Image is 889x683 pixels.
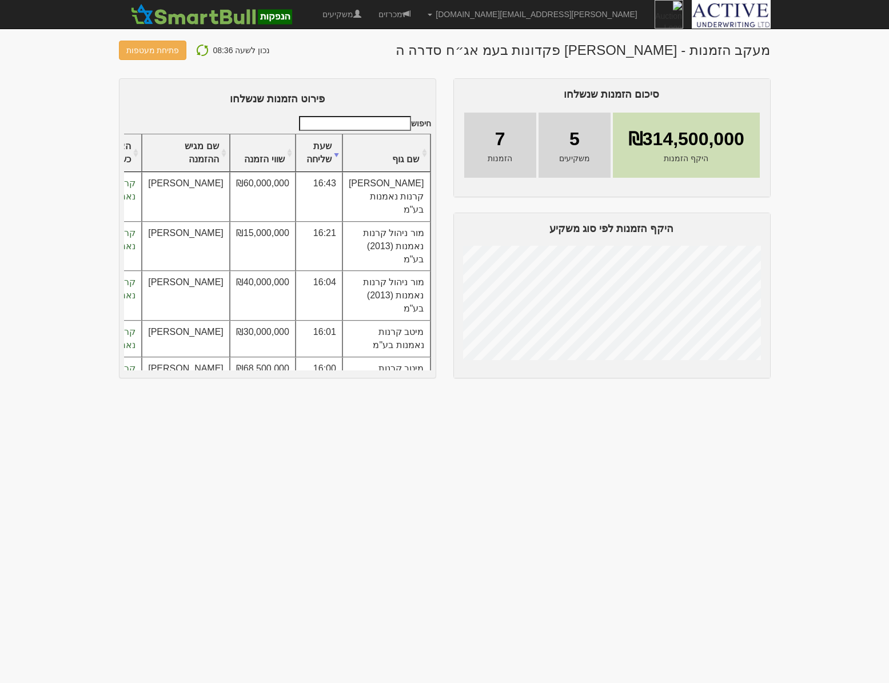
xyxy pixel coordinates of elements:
[664,153,708,164] span: היקף הזמנות
[142,321,230,357] td: [PERSON_NAME]
[213,43,270,58] p: נכון לשעה 08:36
[296,271,342,321] td: 16:04
[296,357,342,394] td: 16:00
[119,41,187,60] a: פתיחת מעטפות
[230,172,296,222] td: ₪60,000,000
[342,222,430,271] td: מור ניהול קרנות נאמנות (2013) בע"מ
[296,321,342,357] td: 16:01
[142,271,230,321] td: [PERSON_NAME]
[230,357,296,394] td: ₪68,500,000
[196,43,209,57] img: refresh-icon.png
[488,153,512,164] span: הזמנות
[230,222,296,271] td: ₪15,000,000
[142,222,230,271] td: [PERSON_NAME]
[559,153,590,164] span: משקיעים
[628,126,744,153] span: ₪314,500,000
[230,271,296,321] td: ₪40,000,000
[230,321,296,357] td: ₪30,000,000
[296,222,342,271] td: 16:21
[342,357,430,394] td: מיטב קרנות נאמנות בע"מ
[230,134,296,173] th: שווי הזמנה : activate to sort column ascending
[142,357,230,394] td: [PERSON_NAME]
[342,321,430,357] td: מיטב קרנות נאמנות בע"מ
[342,271,430,321] td: מור ניהול קרנות נאמנות (2013) בע"מ
[396,43,771,58] h1: מעקב הזמנות - [PERSON_NAME] פקדונות בעמ אג״ח סדרה ה
[549,223,673,234] span: היקף הזמנות לפי סוג משקיע
[142,172,230,222] td: [PERSON_NAME]
[342,172,430,222] td: [PERSON_NAME] קרנות נאמנות בע"מ
[295,116,431,131] label: חיפוש
[230,93,325,105] span: פירוט הזמנות שנשלחו
[569,126,580,153] span: 5
[564,89,659,100] span: סיכום הזמנות שנשלחו
[127,3,296,26] img: SmartBull Logo
[495,126,505,153] span: 7
[296,134,342,173] th: שעת שליחה : activate to sort column ascending
[342,134,430,173] th: שם גוף : activate to sort column ascending
[296,172,342,222] td: 16:43
[299,116,411,131] input: חיפוש
[142,134,230,173] th: שם מגיש ההזמנה : activate to sort column ascending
